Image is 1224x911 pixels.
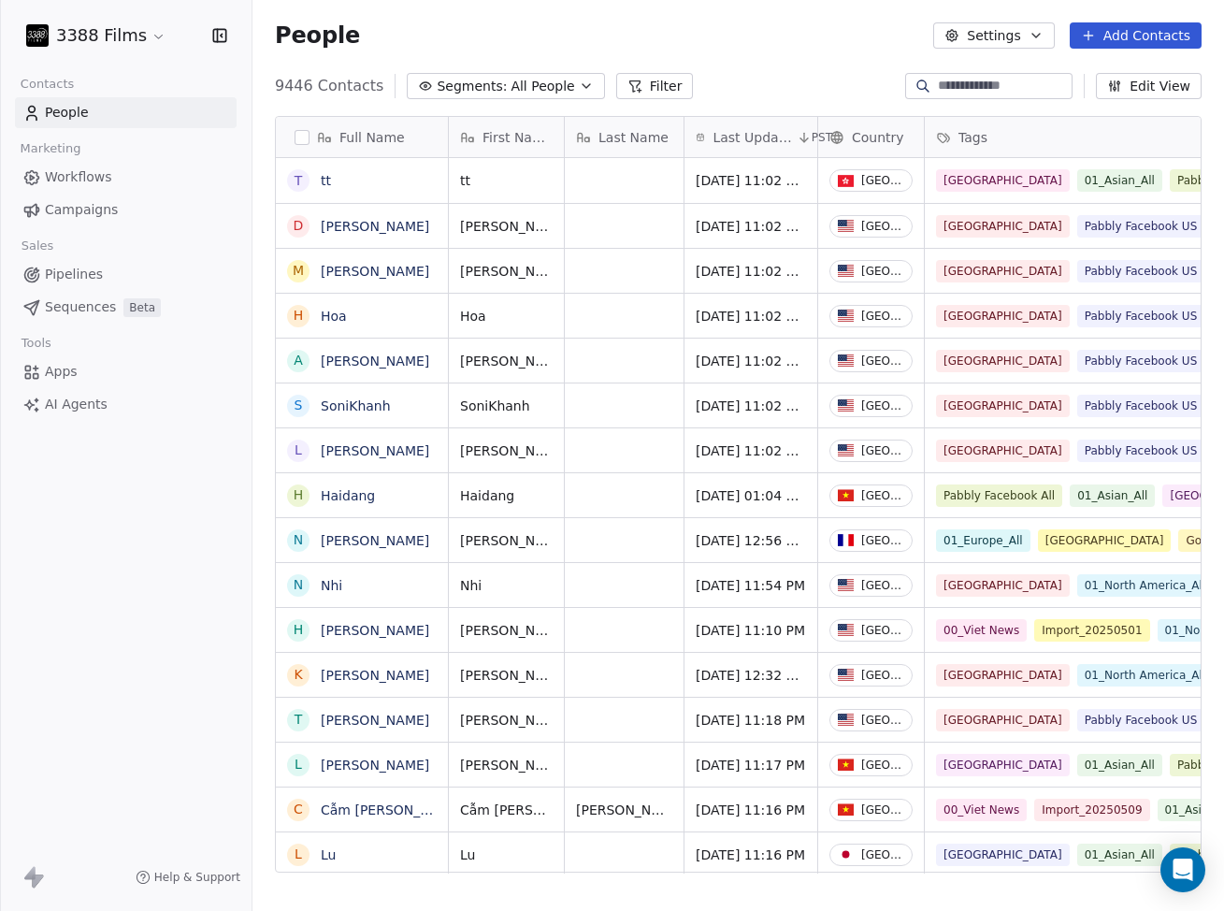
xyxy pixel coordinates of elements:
[684,117,817,157] div: Last Updated DatePST
[339,128,405,147] span: Full Name
[45,167,112,187] span: Workflows
[598,128,669,147] span: Last Name
[15,389,237,420] a: AI Agents
[321,668,429,683] a: [PERSON_NAME]
[275,22,360,50] span: People
[13,232,62,260] span: Sales
[936,574,1070,597] span: [GEOGRAPHIC_DATA]
[295,710,303,730] div: T
[1077,260,1205,282] span: Pabbly Facebook US
[936,260,1070,282] span: [GEOGRAPHIC_DATA]
[294,485,304,505] div: H
[696,756,806,774] span: [DATE] 11:17 PM
[696,801,806,819] span: [DATE] 11:16 PM
[276,158,449,874] div: grid
[861,265,904,278] div: [GEOGRAPHIC_DATA]
[460,171,553,190] span: tt
[696,307,806,325] span: [DATE] 11:02 AM
[936,799,1027,821] span: 00_Viet News
[696,666,806,685] span: [DATE] 12:32 AM
[1077,574,1214,597] span: 01_North America_All
[713,128,792,147] span: Last Updated Date
[294,800,303,819] div: C
[460,262,553,281] span: [PERSON_NAME]
[1070,22,1202,49] button: Add Contacts
[696,352,806,370] span: [DATE] 11:02 AM
[696,531,806,550] span: [DATE] 12:56 AM
[22,20,170,51] button: 3388 Films
[696,217,806,236] span: [DATE] 11:02 AM
[1034,799,1149,821] span: Import_20250509
[460,576,553,595] span: Nhi
[852,128,904,147] span: Country
[933,22,1054,49] button: Settings
[861,310,904,323] div: [GEOGRAPHIC_DATA]
[26,24,49,47] img: 3388Films_Logo_White.jpg
[861,534,904,547] div: [GEOGRAPHIC_DATA]
[861,220,904,233] div: [GEOGRAPHIC_DATA]
[460,531,553,550] span: [PERSON_NAME]
[295,441,302,460] div: L
[1077,664,1214,687] span: 01_North America_All
[812,130,832,145] span: PST
[293,261,304,281] div: M
[936,529,1030,552] span: 01_Europe_All
[936,484,1062,507] span: Pabbly Facebook All
[861,759,904,772] div: [GEOGRAPHIC_DATA]
[45,395,108,414] span: AI Agents
[696,846,806,864] span: [DATE] 11:16 PM
[696,621,806,640] span: [DATE] 11:10 PM
[861,399,904,412] div: [GEOGRAPHIC_DATA]
[1096,73,1202,99] button: Edit View
[460,397,553,415] span: SoniKhanh
[460,711,553,730] span: [PERSON_NAME]
[321,847,336,862] a: Lu
[321,803,464,817] a: Cẫm [PERSON_NAME]
[321,488,375,503] a: Haidang
[276,117,448,157] div: Full Name
[15,259,237,290] a: Pipelines
[294,620,304,640] div: H
[154,870,240,885] span: Help & Support
[696,171,806,190] span: [DATE] 11:02 AM
[936,395,1070,417] span: [GEOGRAPHIC_DATA]
[321,264,429,279] a: [PERSON_NAME]
[958,128,987,147] span: Tags
[15,97,237,128] a: People
[1077,709,1205,731] span: Pabbly Facebook US
[616,73,694,99] button: Filter
[565,117,684,157] div: Last Name
[1070,484,1155,507] span: 01_Asian_All
[294,575,303,595] div: N
[460,441,553,460] span: [PERSON_NAME]
[321,354,429,369] a: [PERSON_NAME]
[460,756,553,774] span: [PERSON_NAME]
[936,619,1027,642] span: 00_Viet News
[45,200,118,220] span: Campaigns
[460,801,553,819] span: Cẫm [PERSON_NAME]
[13,329,59,357] span: Tools
[45,297,116,317] span: Sequences
[123,298,161,317] span: Beta
[1077,440,1205,462] span: Pabbly Facebook US
[321,398,391,413] a: SoniKhanh
[294,306,304,325] div: H
[936,844,1070,866] span: [GEOGRAPHIC_DATA]
[696,576,806,595] span: [DATE] 11:54 PM
[861,444,904,457] div: [GEOGRAPHIC_DATA]
[1077,395,1205,417] span: Pabbly Facebook US
[936,754,1070,776] span: [GEOGRAPHIC_DATA]
[1077,844,1162,866] span: 01_Asian_All
[696,441,806,460] span: [DATE] 11:02 AM
[936,350,1070,372] span: [GEOGRAPHIC_DATA]
[936,169,1070,192] span: [GEOGRAPHIC_DATA]
[696,711,806,730] span: [DATE] 11:18 PM
[460,846,553,864] span: Lu
[321,443,429,458] a: [PERSON_NAME]
[576,801,672,819] span: [PERSON_NAME]
[861,624,904,637] div: [GEOGRAPHIC_DATA]
[460,307,553,325] span: Hoa
[861,669,904,682] div: [GEOGRAPHIC_DATA]
[15,162,237,193] a: Workflows
[936,440,1070,462] span: [GEOGRAPHIC_DATA]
